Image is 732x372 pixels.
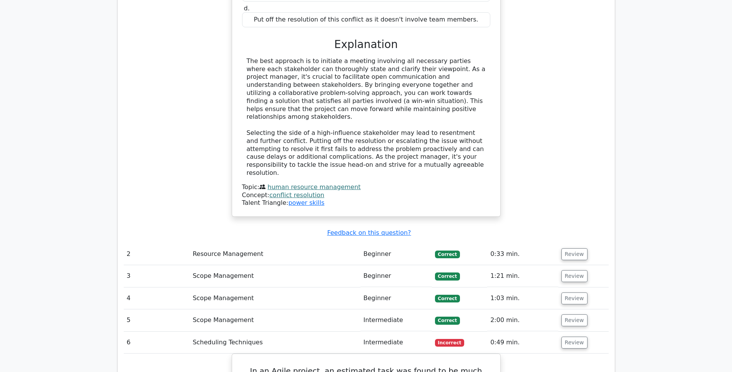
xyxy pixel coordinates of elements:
td: Intermediate [360,332,432,354]
button: Review [561,314,588,326]
span: Correct [435,272,460,280]
button: Review [561,337,588,349]
a: conflict resolution [269,191,324,199]
td: 4 [124,287,190,309]
td: Scope Management [189,265,360,287]
button: Review [561,248,588,260]
td: Scheduling Techniques [189,332,360,354]
span: Incorrect [435,339,465,347]
td: 2 [124,243,190,265]
button: Review [561,292,588,304]
a: Feedback on this question? [327,229,411,236]
div: The best approach is to initiate a meeting involving all necessary parties where each stakeholder... [247,57,486,177]
td: 2:00 min. [487,309,558,331]
td: Beginner [360,265,432,287]
td: 1:21 min. [487,265,558,287]
span: Correct [435,295,460,302]
td: 0:33 min. [487,243,558,265]
div: Topic: [242,183,490,191]
div: Put off the resolution of this conflict as it doesn't involve team members. [242,12,490,27]
span: Correct [435,317,460,324]
td: Beginner [360,243,432,265]
td: 3 [124,265,190,287]
td: 5 [124,309,190,331]
span: Correct [435,251,460,258]
div: Talent Triangle: [242,183,490,207]
td: 6 [124,332,190,354]
td: Scope Management [189,287,360,309]
span: d. [244,5,250,12]
td: Resource Management [189,243,360,265]
td: 1:03 min. [487,287,558,309]
td: Scope Management [189,309,360,331]
div: Concept: [242,191,490,199]
a: power skills [288,199,324,206]
a: human resource management [267,183,360,191]
td: Beginner [360,287,432,309]
h3: Explanation [247,38,486,51]
button: Review [561,270,588,282]
td: 0:49 min. [487,332,558,354]
td: Intermediate [360,309,432,331]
